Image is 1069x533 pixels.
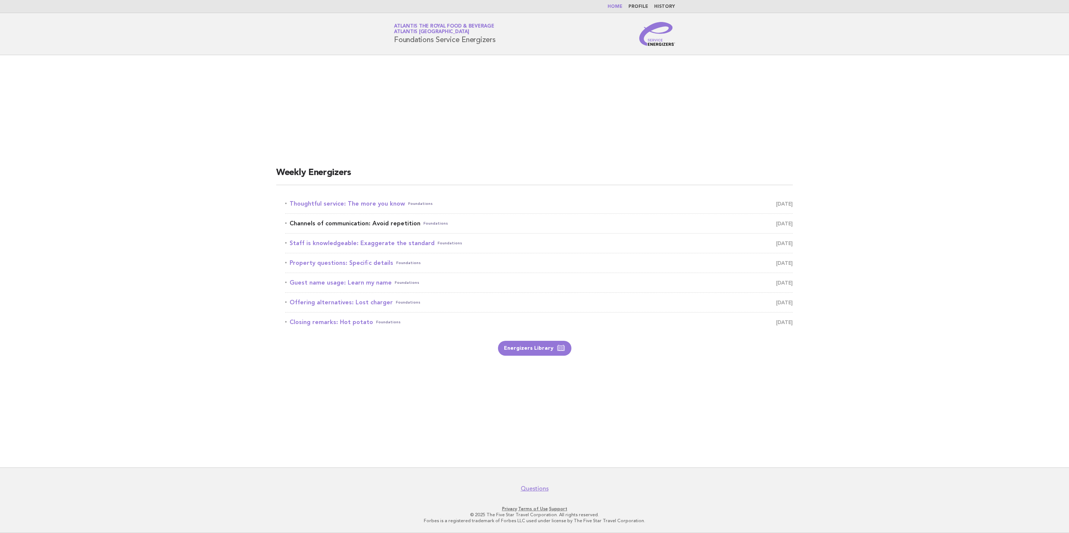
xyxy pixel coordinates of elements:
[521,485,549,492] a: Questions
[285,297,793,308] a: Offering alternatives: Lost chargerFoundations [DATE]
[395,277,419,288] span: Foundations
[438,238,462,248] span: Foundations
[408,199,433,209] span: Foundations
[394,30,469,35] span: Atlantis [GEOGRAPHIC_DATA]
[276,167,793,185] h2: Weekly Energizers
[285,317,793,327] a: Closing remarks: Hot potatoFoundations [DATE]
[498,341,571,356] a: Energizers Library
[776,258,793,268] span: [DATE]
[423,218,448,229] span: Foundations
[285,238,793,248] a: Staff is knowledgeable: Exaggerate the standardFoundations [DATE]
[776,277,793,288] span: [DATE]
[639,22,675,46] img: Service Energizers
[654,4,675,9] a: History
[776,218,793,229] span: [DATE]
[285,199,793,209] a: Thoughtful service: The more you knowFoundations [DATE]
[396,258,421,268] span: Foundations
[394,24,494,34] a: Atlantis the Royal Food & BeverageAtlantis [GEOGRAPHIC_DATA]
[776,238,793,248] span: [DATE]
[285,258,793,268] a: Property questions: Specific detailsFoundations [DATE]
[394,24,496,44] h1: Foundations Service Energizers
[376,317,401,327] span: Foundations
[628,4,648,9] a: Profile
[549,506,567,511] a: Support
[285,277,793,288] a: Guest name usage: Learn my nameFoundations [DATE]
[518,506,548,511] a: Terms of Use
[306,506,763,512] p: · ·
[285,218,793,229] a: Channels of communication: Avoid repetitionFoundations [DATE]
[776,317,793,327] span: [DATE]
[608,4,622,9] a: Home
[306,518,763,524] p: Forbes is a registered trademark of Forbes LLC used under license by The Five Star Travel Corpora...
[396,297,420,308] span: Foundations
[306,512,763,518] p: © 2025 The Five Star Travel Corporation. All rights reserved.
[776,297,793,308] span: [DATE]
[502,506,517,511] a: Privacy
[776,199,793,209] span: [DATE]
